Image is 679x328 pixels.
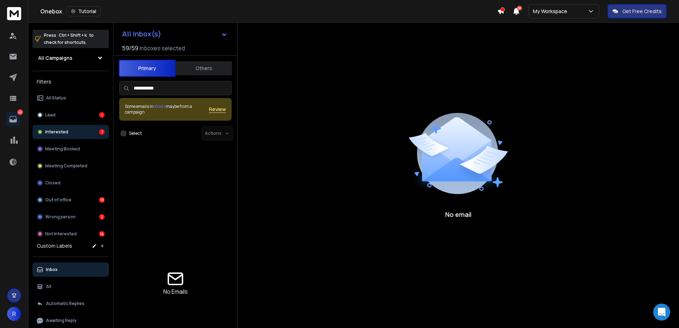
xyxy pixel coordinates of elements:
p: Press to check for shortcuts. [44,32,94,46]
p: Not Interested [45,231,77,237]
span: others [153,103,166,109]
button: R [7,307,21,321]
p: Inbox [46,267,58,272]
p: Lead [45,112,56,118]
p: Meeting Completed [45,163,87,169]
p: Interested [45,129,68,135]
p: Automatic Replies [46,301,85,306]
p: All Status [46,95,66,101]
button: Closed [33,176,109,190]
div: 7 [99,129,105,135]
button: Automatic Replies [33,297,109,311]
button: Out of office18 [33,193,109,207]
div: 2 [99,214,105,220]
h1: All Campaigns [38,54,72,62]
div: 14 [99,231,105,237]
p: Meeting Booked [45,146,80,152]
div: 1 [99,112,105,118]
p: Wrong person [45,214,76,220]
p: Out of office [45,197,71,203]
h3: Inboxes selected [140,44,185,52]
button: Wrong person2 [33,210,109,224]
h1: All Inbox(s) [122,30,161,38]
button: All [33,280,109,294]
button: Others [175,61,232,76]
span: 59 / 59 [122,44,138,52]
button: Meeting Booked [33,142,109,156]
p: Awaiting Reply [46,318,77,323]
button: Lead1 [33,108,109,122]
button: All Campaigns [33,51,109,65]
button: Primary [119,60,175,77]
p: Get Free Credits [622,8,662,15]
div: 18 [99,197,105,203]
button: Interested7 [33,125,109,139]
div: Open Intercom Messenger [653,304,670,321]
div: Onebox [40,6,497,16]
button: Get Free Credits [608,4,667,18]
button: Review [209,106,226,113]
p: No Emails [163,287,188,296]
p: All [46,284,51,289]
button: Meeting Completed [33,159,109,173]
div: Some emails in maybe from a campaign [125,104,209,115]
button: Not Interested14 [33,227,109,241]
h3: Filters [33,77,109,87]
p: Closed [45,180,60,186]
button: Awaiting Reply [33,313,109,328]
label: Select [129,131,142,136]
span: 50 [517,6,522,11]
p: 42 [17,109,23,115]
button: All Inbox(s) [116,27,233,41]
p: No email [445,209,471,219]
a: 42 [6,112,20,126]
button: Tutorial [66,6,101,16]
button: All Status [33,91,109,105]
span: Ctrl + Shift + k [58,31,88,39]
button: Inbox [33,263,109,277]
h3: Custom Labels [37,242,72,249]
p: My Workspace [533,8,570,15]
